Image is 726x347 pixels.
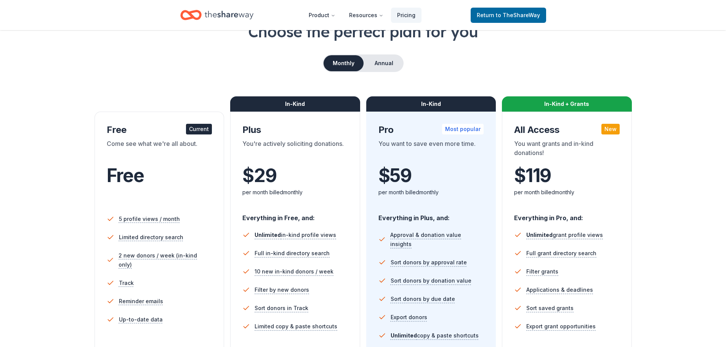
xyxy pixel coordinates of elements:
button: Monthly [324,55,364,71]
div: Everything in Plus, and: [378,207,484,223]
div: per month billed monthly [242,188,348,197]
button: Resources [343,8,389,23]
span: Return [477,11,540,20]
span: 10 new in-kind donors / week [255,267,333,276]
div: Current [186,124,212,134]
div: Everything in Pro, and: [514,207,620,223]
span: 2 new donors / week (in-kind only) [119,251,212,269]
div: Plus [242,124,348,136]
span: Sort donors in Track [255,304,308,313]
div: per month billed monthly [378,188,484,197]
div: Come see what we're all about. [107,139,212,160]
span: Up-to-date data [119,315,163,324]
nav: Main [303,6,421,24]
a: Home [180,6,253,24]
span: Full in-kind directory search [255,249,330,258]
span: Limited copy & paste shortcuts [255,322,337,331]
span: $ 29 [242,165,276,186]
button: Annual [365,55,403,71]
div: New [601,124,620,134]
div: Everything in Free, and: [242,207,348,223]
span: $ 119 [514,165,551,186]
span: to TheShareWay [496,12,540,18]
span: Approval & donation value insights [390,230,484,249]
div: In-Kind + Grants [502,96,632,112]
div: Pro [378,124,484,136]
div: Free [107,124,212,136]
span: in-kind profile views [255,232,336,238]
div: You want to save even more time. [378,139,484,160]
span: Export grant opportunities [526,322,596,331]
span: copy & paste shortcuts [391,332,479,339]
a: Pricing [391,8,421,23]
div: All Access [514,124,620,136]
span: 5 profile views / month [119,214,180,224]
span: Sort saved grants [526,304,574,313]
span: Filter by new donors [255,285,309,294]
div: per month billed monthly [514,188,620,197]
span: Unlimited [526,232,553,238]
span: Sort donors by approval rate [391,258,467,267]
span: $ 59 [378,165,412,186]
span: Reminder emails [119,297,163,306]
span: Free [107,164,144,187]
h1: Choose the perfect plan for you [30,21,696,42]
span: Filter grants [526,267,558,276]
a: Returnto TheShareWay [471,8,546,23]
div: In-Kind [366,96,496,112]
span: Sort donors by donation value [391,276,471,285]
div: Most popular [442,124,484,134]
button: Product [303,8,341,23]
span: Unlimited [255,232,281,238]
span: Sort donors by due date [391,294,455,304]
div: You're actively soliciting donations. [242,139,348,160]
div: In-Kind [230,96,360,112]
span: Full grant directory search [526,249,596,258]
span: Applications & deadlines [526,285,593,294]
span: Track [119,278,134,288]
span: Limited directory search [119,233,183,242]
div: You want grants and in-kind donations! [514,139,620,160]
span: grant profile views [526,232,603,238]
span: Export donors [391,313,427,322]
span: Unlimited [391,332,417,339]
